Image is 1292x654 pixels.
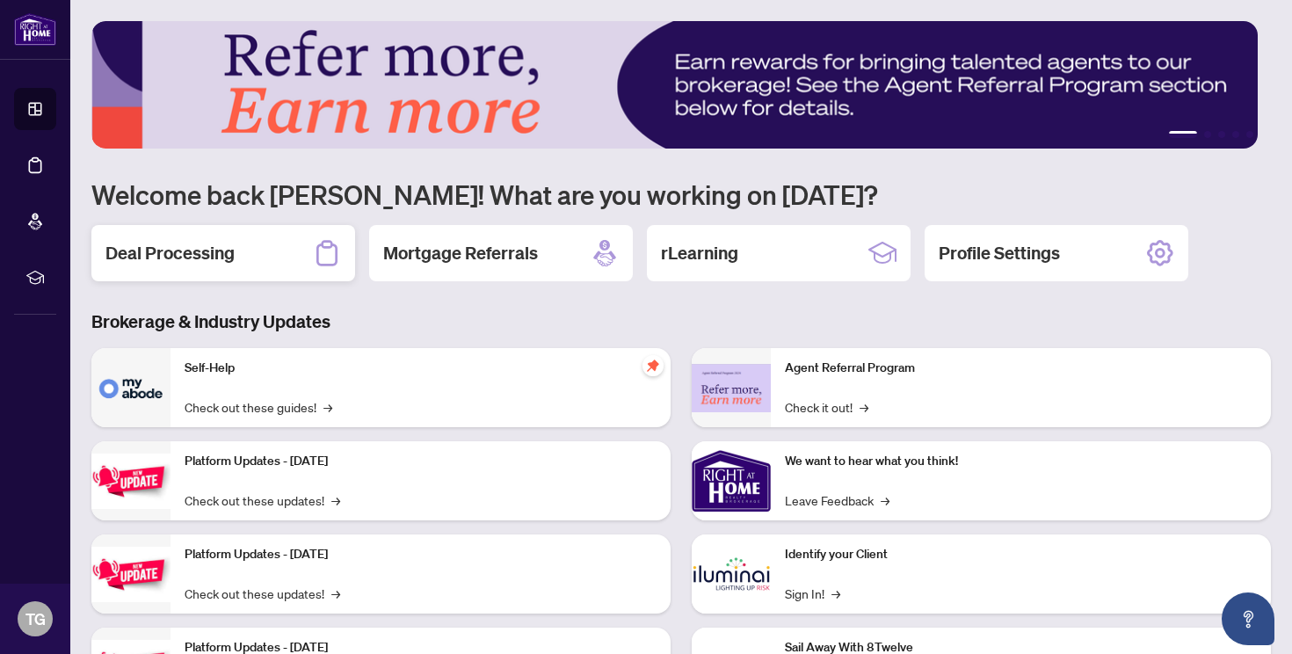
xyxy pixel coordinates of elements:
h2: Mortgage Referrals [383,241,538,265]
a: Check it out!→ [785,397,868,417]
h2: rLearning [661,241,738,265]
a: Leave Feedback→ [785,490,889,510]
img: logo [14,13,56,46]
img: Slide 0 [91,21,1258,149]
span: pushpin [642,355,664,376]
a: Sign In!→ [785,584,840,603]
img: We want to hear what you think! [692,441,771,520]
span: → [881,490,889,510]
button: 4 [1232,131,1239,138]
img: Platform Updates - July 21, 2025 [91,454,171,509]
span: → [831,584,840,603]
p: Platform Updates - [DATE] [185,545,657,564]
a: Check out these updates!→ [185,490,340,510]
img: Self-Help [91,348,171,427]
p: Platform Updates - [DATE] [185,452,657,471]
a: Check out these updates!→ [185,584,340,603]
img: Platform Updates - July 8, 2025 [91,547,171,602]
button: 1 [1169,131,1197,138]
span: → [331,490,340,510]
h3: Brokerage & Industry Updates [91,309,1271,334]
button: 5 [1246,131,1253,138]
a: Check out these guides!→ [185,397,332,417]
p: We want to hear what you think! [785,452,1257,471]
span: TG [25,607,46,631]
p: Self-Help [185,359,657,378]
span: → [860,397,868,417]
button: 3 [1218,131,1225,138]
h2: Profile Settings [939,241,1060,265]
img: Agent Referral Program [692,364,771,412]
button: 2 [1204,131,1211,138]
span: → [331,584,340,603]
img: Identify your Client [692,534,771,614]
p: Agent Referral Program [785,359,1257,378]
span: → [323,397,332,417]
p: Identify your Client [785,545,1257,564]
h1: Welcome back [PERSON_NAME]! What are you working on [DATE]? [91,178,1271,211]
h2: Deal Processing [105,241,235,265]
button: Open asap [1222,592,1274,645]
